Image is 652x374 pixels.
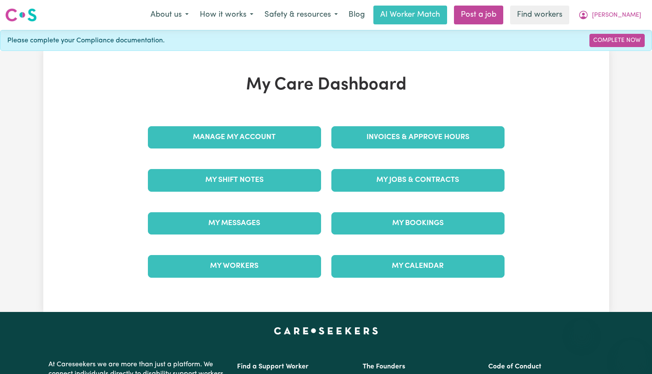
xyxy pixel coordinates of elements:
[5,5,37,25] a: Careseekers logo
[331,212,505,234] a: My Bookings
[145,6,194,24] button: About us
[573,319,590,336] iframe: Close message
[331,169,505,191] a: My Jobs & Contracts
[148,255,321,277] a: My Workers
[259,6,343,24] button: Safety & resources
[589,34,645,47] a: Complete Now
[7,36,165,46] span: Please complete your Compliance documentation.
[5,7,37,23] img: Careseekers logo
[237,363,309,370] a: Find a Support Worker
[454,6,503,24] a: Post a job
[573,6,647,24] button: My Account
[363,363,405,370] a: The Founders
[194,6,259,24] button: How it works
[343,6,370,24] a: Blog
[148,212,321,234] a: My Messages
[143,75,510,95] h1: My Care Dashboard
[488,363,541,370] a: Code of Conduct
[274,327,378,334] a: Careseekers home page
[510,6,569,24] a: Find workers
[331,126,505,148] a: Invoices & Approve Hours
[592,11,641,20] span: [PERSON_NAME]
[618,340,645,367] iframe: Button to launch messaging window
[331,255,505,277] a: My Calendar
[373,6,447,24] a: AI Worker Match
[148,126,321,148] a: Manage My Account
[148,169,321,191] a: My Shift Notes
